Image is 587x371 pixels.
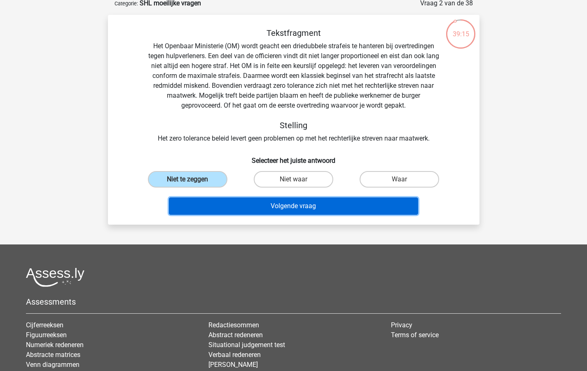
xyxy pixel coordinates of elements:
[445,19,476,39] div: 39:15
[26,351,80,359] a: Abstracte matrices
[391,331,439,339] a: Terms of service
[26,361,80,369] a: Venn diagrammen
[254,171,333,188] label: Niet waar
[208,321,259,329] a: Redactiesommen
[147,120,440,130] h5: Stelling
[121,28,466,143] div: Het Openbaar Ministerie (OM) wordt geacht een driedubbele strafeis te hanteren bij overtredingen ...
[391,321,412,329] a: Privacy
[26,341,84,349] a: Numeriek redeneren
[147,28,440,38] h5: Tekstfragment
[26,268,84,287] img: Assessly logo
[148,171,227,188] label: Niet te zeggen
[26,331,67,339] a: Figuurreeksen
[115,0,138,7] small: Categorie:
[169,197,418,215] button: Volgende vraag
[360,171,439,188] label: Waar
[208,331,263,339] a: Abstract redeneren
[26,297,561,307] h5: Assessments
[208,361,258,369] a: [PERSON_NAME]
[26,321,63,329] a: Cijferreeksen
[121,150,466,164] h6: Selecteer het juiste antwoord
[208,341,285,349] a: Situational judgement test
[208,351,261,359] a: Verbaal redeneren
